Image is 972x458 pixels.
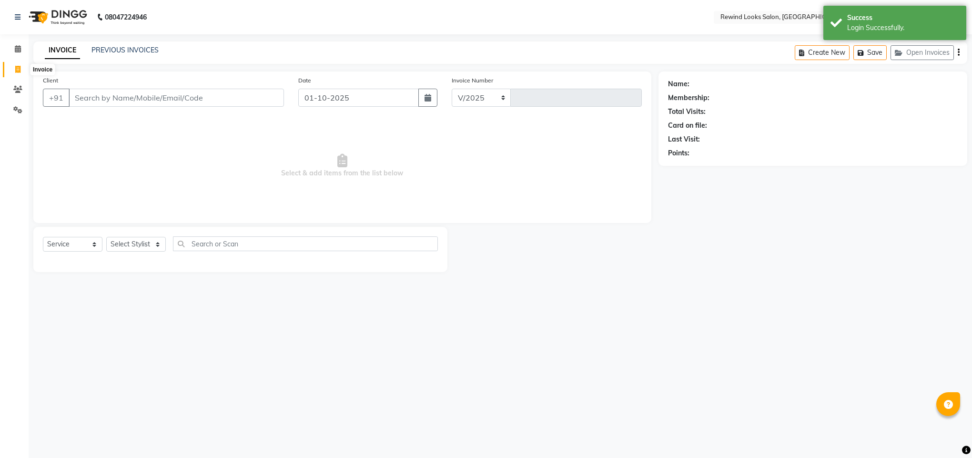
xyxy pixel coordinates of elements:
[105,4,147,31] b: 08047224946
[668,148,689,158] div: Points:
[30,64,55,75] div: Invoice
[69,89,284,107] input: Search by Name/Mobile/Email/Code
[847,13,959,23] div: Success
[668,107,706,117] div: Total Visits:
[847,23,959,33] div: Login Successfully.
[668,121,707,131] div: Card on file:
[45,42,80,59] a: INVOICE
[452,76,493,85] label: Invoice Number
[668,79,689,89] div: Name:
[891,45,954,60] button: Open Invoices
[91,46,159,54] a: PREVIOUS INVOICES
[668,134,700,144] div: Last Visit:
[173,236,438,251] input: Search or Scan
[43,118,642,214] span: Select & add items from the list below
[43,76,58,85] label: Client
[24,4,90,31] img: logo
[853,45,887,60] button: Save
[43,89,70,107] button: +91
[795,45,850,60] button: Create New
[668,93,709,103] div: Membership:
[298,76,311,85] label: Date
